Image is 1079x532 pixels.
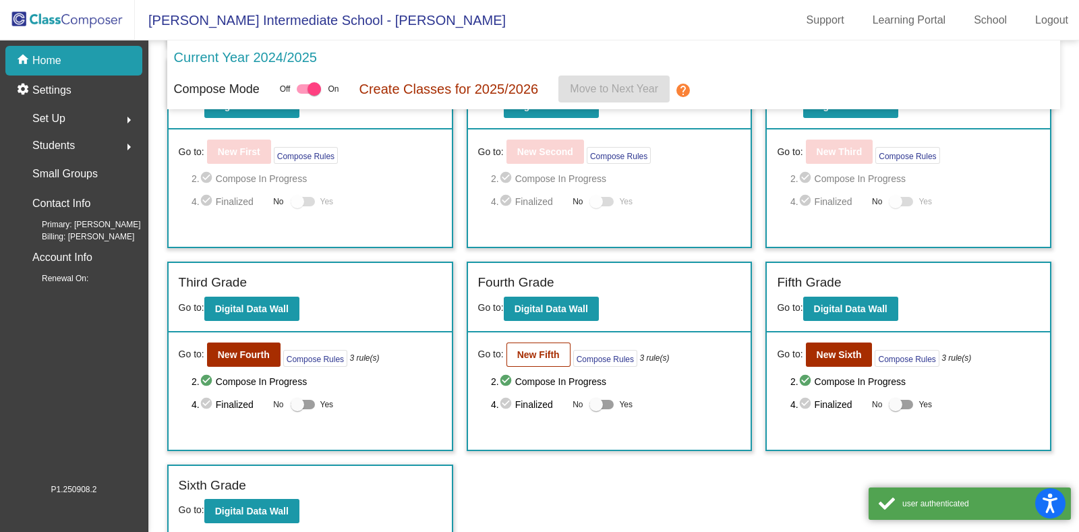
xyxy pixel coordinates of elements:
[790,194,865,210] span: 4. Finalized
[587,147,651,164] button: Compose Rules
[918,194,932,210] span: Yes
[192,396,266,413] span: 4. Finalized
[215,506,289,516] b: Digital Data Wall
[16,53,32,69] mat-icon: home
[179,476,246,496] label: Sixth Grade
[570,83,658,94] span: Move to Next Year
[798,374,815,390] mat-icon: check_circle
[328,83,339,95] span: On
[573,196,583,208] span: No
[274,147,338,164] button: Compose Rules
[573,398,583,411] span: No
[806,343,873,367] button: New Sixth
[32,109,65,128] span: Set Up
[619,396,633,413] span: Yes
[20,231,134,243] span: Billing: [PERSON_NAME]
[777,145,803,159] span: Go to:
[215,303,289,314] b: Digital Data Wall
[359,79,538,99] p: Create Classes for 2025/2026
[280,83,291,95] span: Off
[478,273,554,293] label: Fourth Grade
[478,347,504,361] span: Go to:
[491,171,740,187] span: 2. Compose In Progress
[902,498,1061,510] div: user authenticated
[639,352,669,364] i: 3 rule(s)
[320,194,334,210] span: Yes
[675,82,691,98] mat-icon: help
[200,171,216,187] mat-icon: check_circle
[862,9,957,31] a: Learning Portal
[174,47,317,67] p: Current Year 2024/2025
[200,194,216,210] mat-icon: check_circle
[573,350,637,367] button: Compose Rules
[1024,9,1079,31] a: Logout
[517,146,573,157] b: New Second
[806,140,873,164] button: New Third
[798,194,815,210] mat-icon: check_circle
[872,196,882,208] span: No
[790,374,1040,390] span: 2. Compose In Progress
[207,140,271,164] button: New First
[121,112,137,128] mat-icon: arrow_right
[192,194,266,210] span: 4. Finalized
[817,349,862,360] b: New Sixth
[798,396,815,413] mat-icon: check_circle
[515,303,588,314] b: Digital Data Wall
[803,297,898,321] button: Digital Data Wall
[20,218,141,231] span: Primary: [PERSON_NAME]
[499,171,515,187] mat-icon: check_circle
[204,499,299,523] button: Digital Data Wall
[32,53,61,69] p: Home
[875,147,939,164] button: Compose Rules
[200,396,216,413] mat-icon: check_circle
[875,350,939,367] button: Compose Rules
[491,396,566,413] span: 4. Finalized
[499,374,515,390] mat-icon: check_circle
[320,396,334,413] span: Yes
[179,145,204,159] span: Go to:
[499,194,515,210] mat-icon: check_circle
[121,139,137,155] mat-icon: arrow_right
[20,272,88,285] span: Renewal On:
[814,303,887,314] b: Digital Data Wall
[32,248,92,267] p: Account Info
[179,504,204,515] span: Go to:
[777,302,803,313] span: Go to:
[207,343,281,367] button: New Fourth
[192,171,441,187] span: 2. Compose In Progress
[941,352,971,364] i: 3 rule(s)
[192,374,441,390] span: 2. Compose In Progress
[200,374,216,390] mat-icon: check_circle
[16,82,32,98] mat-icon: settings
[283,350,347,367] button: Compose Rules
[798,171,815,187] mat-icon: check_circle
[517,349,560,360] b: New Fifth
[204,297,299,321] button: Digital Data Wall
[349,352,379,364] i: 3 rule(s)
[506,343,571,367] button: New Fifth
[619,194,633,210] span: Yes
[777,347,803,361] span: Go to:
[506,140,584,164] button: New Second
[218,349,270,360] b: New Fourth
[32,165,98,183] p: Small Groups
[790,396,865,413] span: 4. Finalized
[179,302,204,313] span: Go to:
[179,273,247,293] label: Third Grade
[504,297,599,321] button: Digital Data Wall
[558,76,670,102] button: Move to Next Year
[273,196,283,208] span: No
[478,145,504,159] span: Go to:
[32,82,71,98] p: Settings
[872,398,882,411] span: No
[796,9,855,31] a: Support
[174,80,260,98] p: Compose Mode
[499,396,515,413] mat-icon: check_circle
[32,136,75,155] span: Students
[963,9,1018,31] a: School
[817,146,863,157] b: New Third
[491,374,740,390] span: 2. Compose In Progress
[790,171,1040,187] span: 2. Compose In Progress
[918,396,932,413] span: Yes
[32,194,90,213] p: Contact Info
